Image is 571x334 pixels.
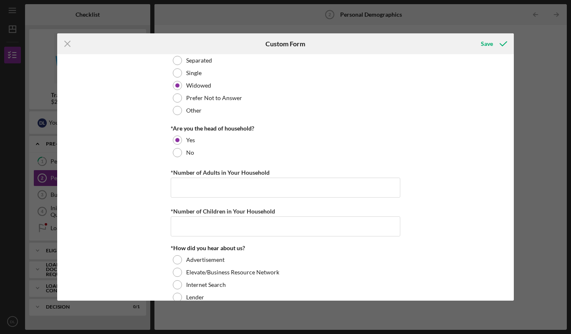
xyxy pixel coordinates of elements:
label: Widowed [186,82,211,89]
button: Save [472,35,514,52]
div: *Are you the head of household? [171,125,400,132]
label: *Number of Children in Your Household [171,208,275,215]
label: Internet Search [186,281,226,288]
label: Yes [186,137,195,143]
label: Prefer Not to Answer [186,95,242,101]
label: *Number of Adults in Your Household [171,169,270,176]
label: Other [186,107,202,114]
label: No [186,149,194,156]
label: Single [186,70,202,76]
div: Save [481,35,493,52]
label: Lender [186,294,204,301]
label: Advertisement [186,256,225,263]
label: Separated [186,57,212,64]
div: *How did you hear about us? [171,245,400,251]
label: Elevate/Business Resource Network [186,269,279,276]
h6: Custom Form [265,40,305,48]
